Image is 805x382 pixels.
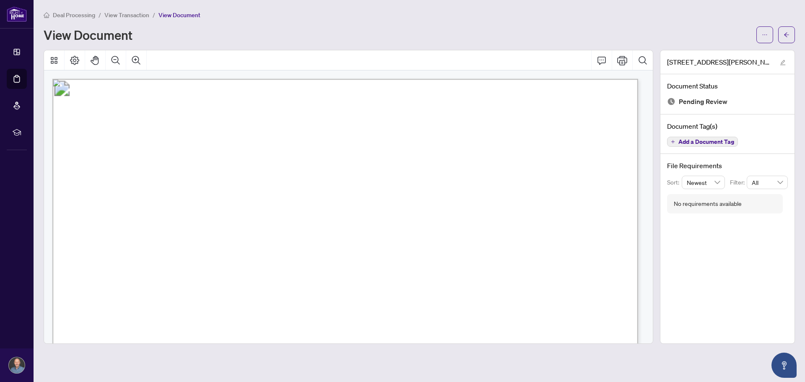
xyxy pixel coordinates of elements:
[674,199,742,208] div: No requirements available
[667,97,675,106] img: Document Status
[687,176,720,189] span: Newest
[153,10,155,20] li: /
[99,10,101,20] li: /
[667,121,788,131] h4: Document Tag(s)
[784,32,789,38] span: arrow-left
[730,178,747,187] p: Filter:
[667,161,788,171] h4: File Requirements
[679,96,727,107] span: Pending Review
[678,139,734,145] span: Add a Document Tag
[44,28,132,42] h1: View Document
[667,137,738,147] button: Add a Document Tag
[752,176,783,189] span: All
[671,140,675,144] span: plus
[762,32,768,38] span: ellipsis
[667,57,772,67] span: [STREET_ADDRESS][PERSON_NAME]-Trade sheet-[PERSON_NAME] to review.pdf
[771,353,797,378] button: Open asap
[158,11,200,19] span: View Document
[44,12,49,18] span: home
[780,60,786,65] span: edit
[53,11,95,19] span: Deal Processing
[7,6,27,22] img: logo
[667,178,682,187] p: Sort:
[104,11,149,19] span: View Transaction
[667,81,788,91] h4: Document Status
[9,357,25,373] img: Profile Icon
